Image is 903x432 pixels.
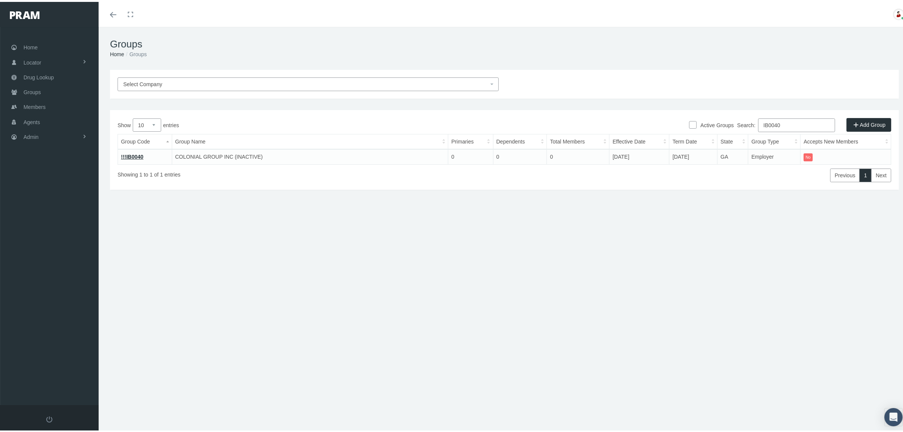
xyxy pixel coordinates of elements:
span: Groups [24,83,41,98]
th: Effective Date: activate to sort column ascending [609,132,669,148]
select: Showentries [133,117,161,130]
a: Previous [830,167,860,180]
th: Accepts New Members: activate to sort column ascending [801,132,891,148]
th: Primaries: activate to sort column ascending [448,132,493,148]
itemstyle: No [804,151,812,159]
span: Select Company [123,79,162,85]
th: Group Name: activate to sort column ascending [172,132,448,148]
td: 0 [547,147,609,162]
h1: Groups [110,36,899,48]
a: !!!IB0040 [121,152,143,158]
div: Open Intercom Messenger [884,406,903,424]
a: 1 [859,167,872,180]
td: [DATE] [609,147,669,162]
li: Groups [124,48,147,57]
th: Term Date: activate to sort column ascending [669,132,718,148]
th: Dependents: activate to sort column ascending [493,132,547,148]
span: Drug Lookup [24,68,54,83]
td: 0 [448,147,493,162]
a: Home [110,49,124,55]
span: Admin [24,128,39,142]
label: Active Groups [697,119,734,128]
a: Add Group [846,116,891,130]
td: 0 [493,147,547,162]
span: Members [24,98,46,112]
th: Total Members: activate to sort column ascending [547,132,609,148]
span: Locator [24,54,41,68]
input: Search: [758,117,835,130]
td: [DATE] [669,147,718,162]
td: GA [718,147,748,162]
a: Next [871,167,891,180]
label: Search: [737,117,835,130]
span: Agents [24,113,40,128]
td: COLONIAL GROUP INC (INACTIVE) [172,147,448,162]
span: Home [24,38,38,53]
th: Group Type: activate to sort column ascending [748,132,801,148]
th: State: activate to sort column ascending [718,132,748,148]
td: Employer [748,147,801,162]
label: Show entries [118,117,504,130]
th: Group Code: activate to sort column descending [118,132,172,148]
img: PRAM_20_x_78.png [10,9,39,17]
